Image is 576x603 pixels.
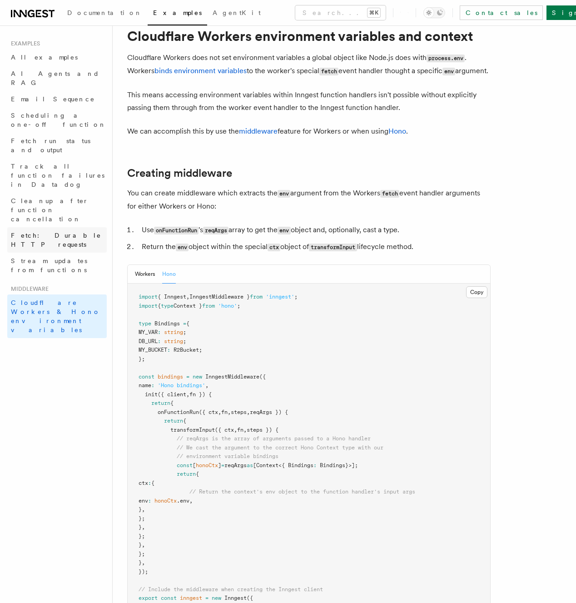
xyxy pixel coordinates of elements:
span: Inngest [224,595,247,601]
span: Bindings [154,320,180,327]
span: InngestMiddleware } [189,294,250,300]
p: We can accomplish this by use the feature for Workers or when using . [127,125,491,138]
span: ; [199,347,202,353]
a: Documentation [62,3,148,25]
span: ({ [259,374,266,380]
span: , [142,506,145,513]
span: const [161,595,177,601]
span: honoCtx [196,462,218,468]
a: All examples [7,49,107,65]
code: env [278,227,290,234]
span: } [139,542,142,548]
span: }; [139,551,145,557]
span: new [212,595,221,601]
span: , [234,427,237,433]
button: Hono [162,265,176,284]
a: Creating middleware [127,167,232,179]
span: string [164,338,183,344]
button: Copy [466,286,487,298]
span: // Return the context's env object to the function handler's input args [189,488,415,495]
span: } [139,524,142,530]
span: inngest [180,595,202,601]
a: Cleanup after function cancellation [7,193,107,227]
span: , [186,294,189,300]
span: [ [193,462,196,468]
span: { [183,418,186,424]
button: Search...⌘K [295,5,386,20]
span: Middleware [7,285,49,293]
span: import [139,294,158,300]
span: All examples [11,54,78,61]
span: Bindings [320,462,345,468]
a: Cloudflare Workers & Hono environment variables [7,294,107,338]
span: ; [183,329,186,335]
span: ; [183,338,186,344]
a: Hono [388,127,406,135]
span: , [142,542,145,548]
span: from [202,303,215,309]
span: ctx [139,480,148,486]
span: }; [139,515,145,522]
span: , [243,427,247,433]
span: } [139,559,142,566]
span: : [167,347,170,353]
span: = [183,320,186,327]
span: const [139,374,154,380]
a: Email Sequence [7,91,107,107]
span: init [145,391,158,398]
span: Cloudflare Workers & Hono environment variables [11,299,100,334]
span: { [151,480,154,486]
code: env [278,190,290,198]
span: export [139,595,158,601]
span: MY_VAR [139,329,158,335]
span: fn [221,409,228,415]
span: : [151,382,154,389]
span: : [158,329,161,335]
span: fn [237,427,243,433]
span: [ [253,462,256,468]
span: as [247,462,253,468]
span: 'hono' [218,303,237,309]
span: = [186,374,189,380]
a: AI Agents and RAG [7,65,107,91]
span: = [205,595,209,601]
p: This means accessing environment variables within Inngest function handlers isn't possible withou... [127,89,491,114]
span: , [186,391,189,398]
li: Return the object within the special object of lifecycle method. [139,240,491,254]
span: , [247,409,250,415]
span: reqArgs [224,462,247,468]
span: steps [231,409,247,415]
span: return [164,418,183,424]
span: // reqArgs is the array of arguments passed to a Hono handler [177,435,371,442]
a: Track all function failures in Datadog [7,158,107,193]
span: Track all function failures in Datadog [11,163,104,188]
span: }; [139,533,145,539]
span: Examples [7,40,40,47]
span: : [148,498,151,504]
span: AgentKit [213,9,261,16]
button: Workers [135,265,155,284]
span: const [177,462,193,468]
span: MY_BUCKET [139,347,167,353]
span: , [142,524,145,530]
a: Fetch run status and output [7,133,107,158]
span: // We cast the argument to the correct Hono Context type with our [177,444,383,451]
span: InngestMiddleware [205,374,259,380]
span: { Inngest [158,294,186,300]
span: , [142,559,145,566]
span: ({ ctx [215,427,234,433]
span: Scheduling a one-off function [11,112,106,128]
span: type [161,303,174,309]
a: binds environment variables [154,66,247,75]
a: Stream updates from functions [7,253,107,278]
span: DB_URL [139,338,158,344]
span: ] [218,462,221,468]
code: env [442,68,455,75]
span: : [148,480,151,486]
span: { [170,400,174,406]
code: transformInput [309,244,357,251]
span: { [186,320,189,327]
span: ; [237,303,240,309]
span: name [139,382,151,389]
span: Documentation [67,9,142,16]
